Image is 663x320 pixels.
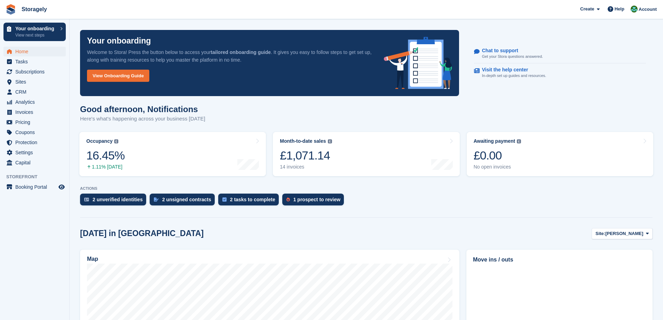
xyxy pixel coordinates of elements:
[150,194,218,209] a: 2 unsigned contracts
[93,197,143,202] div: 2 unverified identities
[280,164,332,170] div: 14 invoices
[15,67,57,77] span: Subscriptions
[230,197,275,202] div: 2 tasks to complete
[280,148,332,163] div: £1,071.14
[3,23,66,41] a: Your onboarding View next steps
[15,148,57,157] span: Settings
[80,104,205,114] h1: Good afternoon, Notifications
[273,132,459,176] a: Month-to-date sales £1,071.14 14 invoices
[3,107,66,117] a: menu
[15,57,57,67] span: Tasks
[15,77,57,87] span: Sites
[80,186,653,191] p: ACTIONS
[580,6,594,13] span: Create
[3,67,66,77] a: menu
[474,164,521,170] div: No open invoices
[482,48,537,54] p: Chat to support
[595,230,605,237] span: Site:
[592,228,653,240] button: Site: [PERSON_NAME]
[87,48,373,64] p: Welcome to Stora! Press the button below to access your . It gives you easy to follow steps to ge...
[639,6,657,13] span: Account
[87,256,98,262] h2: Map
[3,138,66,147] a: menu
[631,6,638,13] img: Notifications
[15,107,57,117] span: Invoices
[15,47,57,56] span: Home
[19,3,50,15] a: Storagely
[482,54,543,60] p: Get your Stora questions answered.
[154,197,159,202] img: contract_signature_icon-13c848040528278c33f63329250d36e43548de30e8caae1d1a13099fd9432cc5.svg
[282,194,347,209] a: 1 prospect to review
[57,183,66,191] a: Preview store
[211,49,271,55] strong: tailored onboarding guide
[473,256,646,264] h2: Move ins / outs
[467,132,653,176] a: Awaiting payment £0.00 No open invoices
[15,158,57,167] span: Capital
[286,197,290,202] img: prospect-51fa495bee0391a8d652442698ab0144808aea92771e9ea1ae160a38d050c398.svg
[15,127,57,137] span: Coupons
[3,87,66,97] a: menu
[615,6,624,13] span: Help
[3,127,66,137] a: menu
[384,37,452,89] img: onboarding-info-6c161a55d2c0e0a8cae90662b2fe09162a5109e8cc188191df67fb4f79e88e88.svg
[3,117,66,127] a: menu
[3,97,66,107] a: menu
[482,73,546,79] p: In-depth set up guides and resources.
[222,197,227,202] img: task-75834270c22a3079a89374b754ae025e5fb1db73e45f91037f5363f120a921f8.svg
[15,97,57,107] span: Analytics
[15,32,57,38] p: View next steps
[328,139,332,143] img: icon-info-grey-7440780725fd019a000dd9b08b2336e03edf1995a4989e88bcd33f0948082b44.svg
[605,230,643,237] span: [PERSON_NAME]
[3,148,66,157] a: menu
[3,158,66,167] a: menu
[517,139,521,143] img: icon-info-grey-7440780725fd019a000dd9b08b2336e03edf1995a4989e88bcd33f0948082b44.svg
[3,57,66,67] a: menu
[15,117,57,127] span: Pricing
[482,67,541,73] p: Visit the help center
[3,47,66,56] a: menu
[86,148,125,163] div: 16.45%
[293,197,340,202] div: 1 prospect to review
[474,138,515,144] div: Awaiting payment
[474,63,646,82] a: Visit the help center In-depth set up guides and resources.
[474,44,646,63] a: Chat to support Get your Stora questions answered.
[474,148,521,163] div: £0.00
[84,197,89,202] img: verify_identity-adf6edd0f0f0b5bbfe63781bf79b02c33cf7c696d77639b501bdc392416b5a36.svg
[3,182,66,192] a: menu
[6,4,16,15] img: stora-icon-8386f47178a22dfd0bd8f6a31ec36ba5ce8667c1dd55bd0f319d3a0aa187defe.svg
[79,132,266,176] a: Occupancy 16.45% 1.11% [DATE]
[218,194,282,209] a: 2 tasks to complete
[80,115,205,123] p: Here's what's happening across your business [DATE]
[3,77,66,87] a: menu
[162,197,211,202] div: 2 unsigned contracts
[15,138,57,147] span: Protection
[280,138,326,144] div: Month-to-date sales
[87,37,151,45] p: Your onboarding
[15,87,57,97] span: CRM
[15,26,57,31] p: Your onboarding
[80,194,150,209] a: 2 unverified identities
[15,182,57,192] span: Booking Portal
[80,229,204,238] h2: [DATE] in [GEOGRAPHIC_DATA]
[6,173,69,180] span: Storefront
[87,70,149,82] a: View Onboarding Guide
[86,164,125,170] div: 1.11% [DATE]
[86,138,112,144] div: Occupancy
[114,139,118,143] img: icon-info-grey-7440780725fd019a000dd9b08b2336e03edf1995a4989e88bcd33f0948082b44.svg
